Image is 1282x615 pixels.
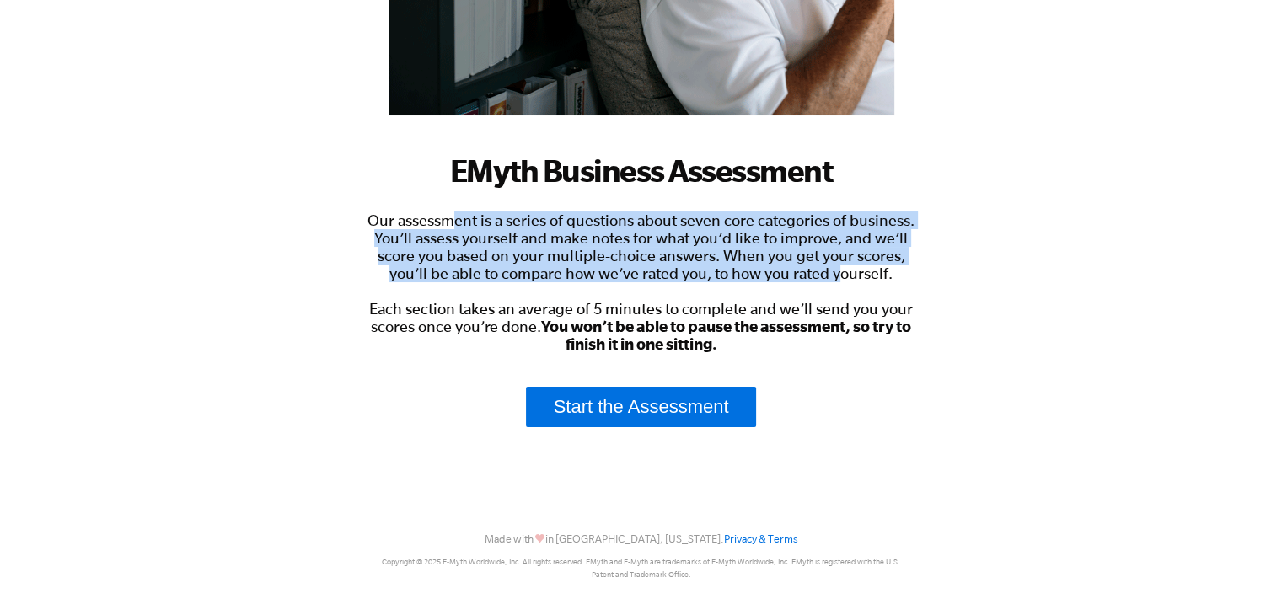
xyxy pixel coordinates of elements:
span: Our assessment is a series of questions about seven core categories of business. You’ll assess yo... [367,211,915,353]
iframe: Chat Widget [1198,534,1282,615]
a: Start the Assessment [526,387,757,427]
p: Made with in [GEOGRAPHIC_DATA], [US_STATE]. [380,530,903,548]
p: Copyright © 2025 E-Myth Worldwide, Inc. All rights reserved. EMyth and E-Myth are trademarks of E... [380,556,903,581]
h1: EMyth Business Assessment [363,152,920,189]
a: Privacy & Terms [724,532,798,545]
strong: You won’t be able to pause the assessment, so try to finish it in one sitting. [541,318,911,352]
